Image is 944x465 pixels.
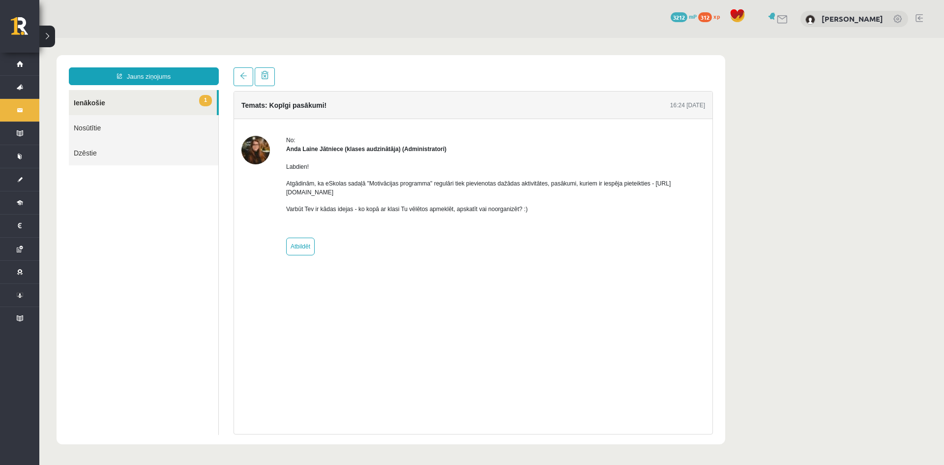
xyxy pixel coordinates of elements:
[247,98,666,107] div: No:
[247,200,275,217] a: Atbildēt
[671,12,697,20] a: 3212 mP
[822,14,883,24] a: [PERSON_NAME]
[713,12,720,20] span: xp
[247,124,666,133] p: Labdien!
[247,141,666,159] p: Atgādinām, ka eSkolas sadaļā "Motivācijas programma" regulāri tiek pievienotas dažādas aktivitāte...
[202,63,287,71] h4: Temats: Kopīgi pasākumi!
[29,102,179,127] a: Dzēstie
[247,108,407,115] strong: Anda Laine Jātniece (klases audzinātāja) (Administratori)
[160,57,173,68] span: 1
[698,12,712,22] span: 312
[29,77,179,102] a: Nosūtītie
[11,17,39,42] a: Rīgas 1. Tālmācības vidusskola
[631,63,666,72] div: 16:24 [DATE]
[805,15,815,25] img: Jānis Mežis
[671,12,687,22] span: 3212
[29,52,177,77] a: 1Ienākošie
[698,12,725,20] a: 312 xp
[689,12,697,20] span: mP
[247,167,666,176] p: Varbūt Tev ir kādas idejas - ko kopā ar klasi Tu vēlētos apmeklēt, apskatīt vai noorganizēt? :)
[29,30,179,47] a: Jauns ziņojums
[202,98,231,126] img: Anda Laine Jātniece (klases audzinātāja)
